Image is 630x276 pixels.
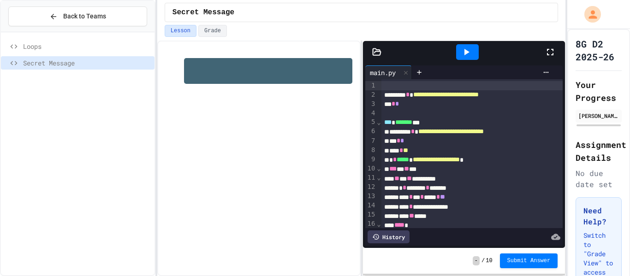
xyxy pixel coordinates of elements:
span: / [481,257,485,264]
span: Fold line [376,220,381,228]
span: - [473,256,480,265]
div: 9 [365,155,377,164]
div: 1 [365,81,377,90]
div: My Account [575,4,603,25]
span: Loops [23,41,151,51]
div: No due date set [576,168,622,190]
div: 16 [365,219,377,229]
button: Back to Teams [8,6,147,26]
button: Lesson [165,25,196,37]
span: Fold line [376,174,381,181]
span: Fold line [376,118,381,126]
div: 13 [365,192,377,201]
span: Back to Teams [63,12,106,21]
div: 6 [365,127,377,136]
div: main.py [365,65,412,79]
div: 7 [365,136,377,146]
span: Secret Message [23,58,151,68]
div: 11 [365,173,377,182]
h2: Assignment Details [576,138,622,164]
div: 15 [365,210,377,219]
div: 12 [365,182,377,192]
div: 3 [365,100,377,109]
div: History [368,230,410,243]
span: Secret Message [172,7,234,18]
div: 2 [365,90,377,100]
div: 8 [365,146,377,155]
h3: Need Help? [583,205,614,227]
h2: Your Progress [576,78,622,104]
button: Submit Answer [500,253,558,268]
div: 10 [365,164,377,173]
span: Submit Answer [507,257,551,264]
div: 4 [365,109,377,118]
div: main.py [365,68,400,77]
span: Fold line [376,164,381,172]
button: Grade [198,25,227,37]
div: 14 [365,201,377,210]
h1: 8G D2 2025-26 [576,37,622,63]
div: [PERSON_NAME] [578,112,619,120]
div: 5 [365,117,377,127]
span: 10 [486,257,492,264]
